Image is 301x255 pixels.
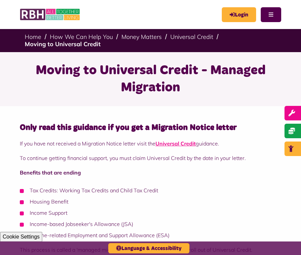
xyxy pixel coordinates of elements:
a: Home [25,33,41,41]
a: Universal Credit [170,33,213,41]
li: Income Support [20,209,281,217]
li: Housing Benefit [20,198,281,206]
strong: Only read this guidance if you get a Migration Notice letter [20,124,237,132]
li: Tax Credits: Working Tax Credits and Child Tax Credit [20,186,281,194]
a: Money Matters [121,33,162,41]
a: Universal Credit [155,140,196,147]
a: MyRBH [222,7,256,22]
strong: Benefits that are ending [20,169,81,176]
li: Income-based Jobseeker's Allowance (JSA) [20,220,281,228]
li: Income-related Employment and Support Allowance (ESA) [20,231,281,239]
button: Language & Accessibility [108,243,189,253]
a: Moving to Universal Credit [25,40,101,48]
p: To continue getting financial support, you must claim Universal Credit by the date in your letter. [20,154,281,162]
a: How We Can Help You [50,33,113,41]
img: RBH [20,7,81,22]
h1: Moving to Universal Credit - Managed Migration [8,62,293,96]
p: If you have not received a Migration Notice letter visit the guidance. [20,140,281,147]
button: Navigation [261,7,281,22]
